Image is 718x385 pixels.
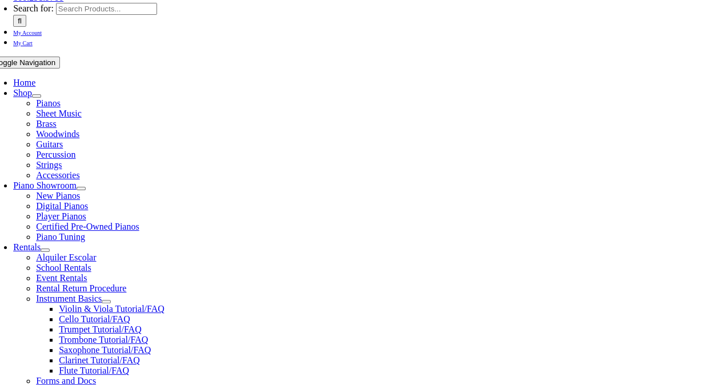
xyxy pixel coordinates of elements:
button: Open submenu of Piano Showroom [77,187,86,190]
a: Home [13,78,35,87]
a: Rentals [13,242,41,252]
a: Clarinet Tutorial/FAQ [59,355,140,365]
a: Event Rentals [36,273,87,283]
button: Open submenu of Instrument Basics [102,300,111,303]
a: Saxophone Tutorial/FAQ [59,345,151,355]
a: Strings [36,160,62,170]
a: Certified Pre-Owned Pianos [36,222,139,231]
span: My Account [13,30,42,36]
a: Cello Tutorial/FAQ [59,314,130,324]
a: Alquiler Escolar [36,252,96,262]
button: Open submenu of Rentals [41,248,50,252]
a: Pianos [36,98,61,108]
span: Search for: [13,3,54,13]
a: Trumpet Tutorial/FAQ [59,324,141,334]
a: Instrument Basics [36,294,102,303]
a: Piano Showroom [13,181,77,190]
a: Shop [13,88,32,98]
a: New Pianos [36,191,80,200]
button: Open submenu of Shop [32,94,41,98]
a: Percussion [36,150,75,159]
a: Violin & Viola Tutorial/FAQ [59,304,165,314]
a: Brass [36,119,57,129]
input: Search [13,15,26,27]
a: School Rentals [36,263,91,272]
a: Woodwinds [36,129,79,139]
a: My Account [13,27,42,37]
span: My Cart [13,40,33,46]
a: Player Pianos [36,211,86,221]
input: Search Products... [56,3,157,15]
a: Sheet Music [36,109,82,118]
a: Guitars [36,139,63,149]
a: Trombone Tutorial/FAQ [59,335,148,344]
a: Digital Pianos [36,201,88,211]
a: Rental Return Procedure [36,283,126,293]
a: Piano Tuning [36,232,85,242]
a: Flute Tutorial/FAQ [59,366,129,375]
a: Accessories [36,170,79,180]
a: My Cart [13,37,33,47]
